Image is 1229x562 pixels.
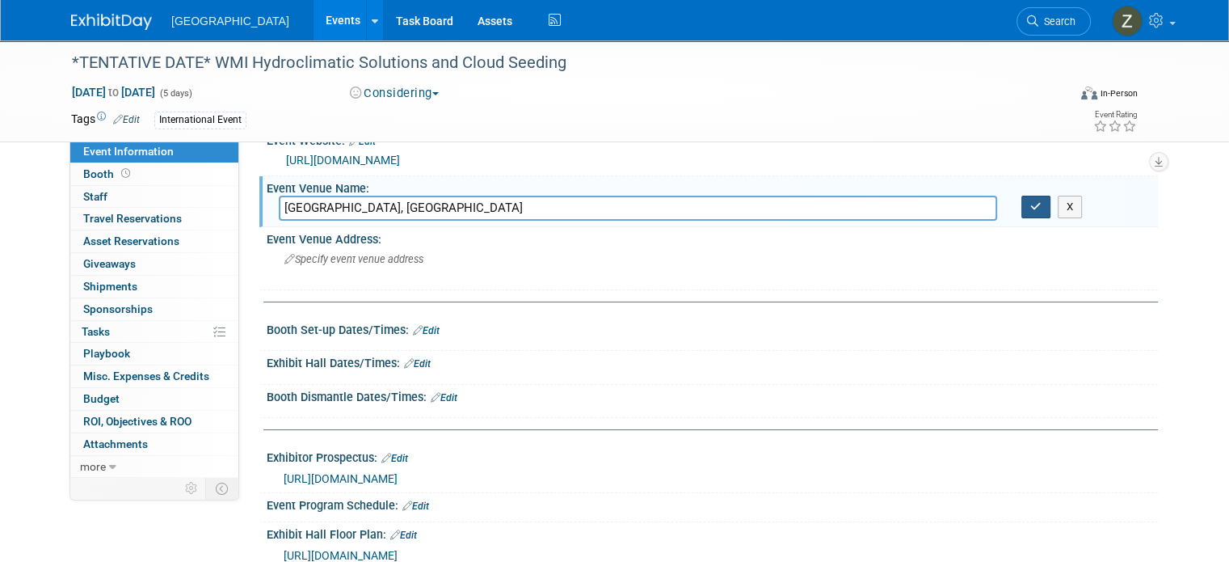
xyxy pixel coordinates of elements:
[70,433,238,455] a: Attachments
[267,446,1158,467] div: Exhibitor Prospectus:
[267,227,1158,247] div: Event Venue Address:
[70,230,238,252] a: Asset Reservations
[70,141,238,163] a: Event Information
[83,370,209,382] span: Misc. Expenses & Credits
[158,88,192,99] span: (5 days)
[402,501,429,512] a: Edit
[106,86,121,99] span: to
[171,15,289,27] span: [GEOGRAPHIC_DATA]
[83,302,153,315] span: Sponsorships
[83,347,130,360] span: Playbook
[284,472,398,485] a: [URL][DOMAIN_NAME]
[83,392,120,405] span: Budget
[70,276,238,298] a: Shipments
[267,176,1158,196] div: Event Venue Name:
[83,190,107,203] span: Staff
[83,145,174,158] span: Event Information
[267,493,1158,514] div: Event Program Schedule:
[83,212,182,225] span: Travel Reservations
[70,343,238,365] a: Playbook
[390,530,417,541] a: Edit
[267,522,1158,543] div: Exhibit Hall Floor Plan:
[267,385,1158,406] div: Booth Dismantle Dates/Times:
[70,366,238,387] a: Misc. Expenses & Credits
[70,388,238,410] a: Budget
[70,298,238,320] a: Sponsorships
[113,114,140,125] a: Edit
[70,208,238,230] a: Travel Reservations
[70,163,238,185] a: Booth
[267,351,1158,372] div: Exhibit Hall Dates/Times:
[83,235,179,247] span: Asset Reservations
[381,453,408,464] a: Edit
[66,49,1047,78] div: *TENTATIVE DATE* WMI Hydroclimatic Solutions and Cloud Seeding
[71,14,152,30] img: ExhibitDay
[71,85,156,99] span: [DATE] [DATE]
[1112,6,1143,36] img: Zoe Graham
[1100,87,1138,99] div: In-Person
[118,167,133,180] span: Booth not reserved yet
[1081,87,1097,99] img: Format-Inperson.png
[83,167,133,180] span: Booth
[83,257,136,270] span: Giveaways
[83,280,137,293] span: Shipments
[70,186,238,208] a: Staff
[70,456,238,478] a: more
[404,358,431,370] a: Edit
[431,392,457,404] a: Edit
[154,112,246,129] div: International Event
[980,84,1138,108] div: Event Format
[70,321,238,343] a: Tasks
[286,154,400,167] a: [URL][DOMAIN_NAME]
[284,549,398,562] a: [URL][DOMAIN_NAME]
[1016,7,1091,36] a: Search
[83,415,192,428] span: ROI, Objectives & ROO
[71,111,140,129] td: Tags
[284,253,423,265] span: Specify event venue address
[206,478,239,499] td: Toggle Event Tabs
[178,478,206,499] td: Personalize Event Tab Strip
[82,325,110,338] span: Tasks
[413,325,440,336] a: Edit
[70,253,238,275] a: Giveaways
[1093,111,1137,119] div: Event Rating
[1058,196,1083,218] button: X
[80,460,106,473] span: more
[267,318,1158,339] div: Booth Set-up Dates/Times:
[1038,15,1075,27] span: Search
[83,437,148,450] span: Attachments
[344,85,445,102] button: Considering
[70,411,238,433] a: ROI, Objectives & ROO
